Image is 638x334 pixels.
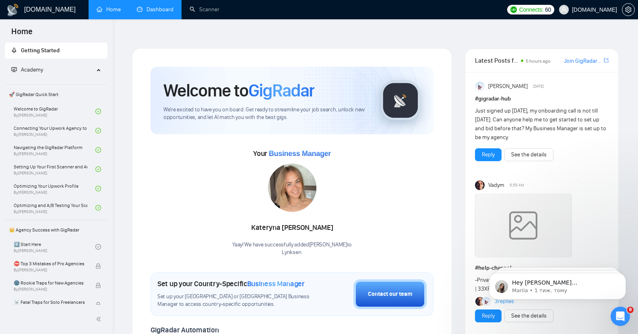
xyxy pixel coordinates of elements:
[11,66,43,73] span: Academy
[14,298,87,306] span: ☠️ Fatal Traps for Solo Freelancers
[475,309,502,322] button: Reply
[519,5,543,14] span: Connects:
[248,80,314,101] span: GigRadar
[5,43,107,59] li: Getting Started
[14,141,95,159] a: Navigating the GigRadar PlatformBy[PERSON_NAME]
[253,149,331,158] span: Your
[11,47,17,53] span: rocket
[368,290,412,299] div: Contact our team
[95,147,101,153] span: check-circle
[533,83,544,90] span: [DATE]
[475,94,609,103] h1: # gigradar-hub
[95,128,101,133] span: check-circle
[475,193,572,258] img: weqQh+iSagEgQAAAABJRU5ErkJggg==
[475,277,607,292] span: - | $54.61k Earned | 63 jobs | Since [DATE] | 33XP
[353,279,427,309] button: Contact our team
[504,148,553,161] button: See the details
[157,279,305,288] h1: Set up your Country-Specific
[6,222,107,238] span: 👑 Agency Success with GigRadar
[14,199,95,217] a: Optimizing and A/B Testing Your Scanner for Better ResultsBy[PERSON_NAME]
[604,57,609,64] a: export
[611,307,630,326] iframe: Intercom live chat
[190,6,219,13] a: searchScanner
[95,109,101,114] span: check-circle
[247,279,305,288] span: Business Manager
[14,268,87,273] span: By [PERSON_NAME]
[95,166,101,172] span: check-circle
[545,5,551,14] span: 60
[232,249,352,256] p: Lynksen .
[14,279,87,287] span: 🌚 Rookie Traps for New Agencies
[5,26,39,43] span: Home
[622,6,634,13] span: setting
[95,186,101,191] span: check-circle
[475,55,518,66] span: Latest Posts from the GigRadar Community
[561,7,567,12] span: user
[482,311,495,320] a: Reply
[475,180,485,190] img: Vadym
[622,3,635,16] button: setting
[504,309,553,322] button: See the details
[475,148,502,161] button: Reply
[14,238,95,256] a: 1️⃣ Start HereBy[PERSON_NAME]
[511,311,547,320] a: See the details
[97,6,121,13] a: homeHome
[14,160,95,178] a: Setting Up Your First Scanner and Auto-BidderBy[PERSON_NAME]
[95,283,101,288] span: lock
[510,6,517,13] img: upwork-logo.png
[14,122,95,139] a: Connecting Your Upwork Agency to GigRadarBy[PERSON_NAME]
[482,150,495,159] a: Reply
[510,182,524,189] span: 5:55 AM
[488,82,528,91] span: [PERSON_NAME]
[477,256,638,312] iframe: Intercom notifications повідомлення
[95,244,101,250] span: check-circle
[21,47,60,54] span: Getting Started
[14,260,87,268] span: ⛔ Top 3 Mistakes of Pro Agencies
[6,4,19,16] img: logo
[475,107,606,141] span: Just signed up [DATE], my onboarding call is not till [DATE]. Can anyone help me to get started t...
[475,264,609,273] h1: # help-channel
[157,293,313,308] span: Set up your [GEOGRAPHIC_DATA] or [GEOGRAPHIC_DATA] Business Manager to access country-specific op...
[163,106,368,121] span: We're excited to have you on board. Get ready to streamline your job search, unlock new opportuni...
[6,86,107,102] span: 🚀 GigRadar Quick Start
[96,315,104,323] span: double-left
[380,80,421,121] img: gigradar-logo.png
[488,181,504,190] span: Vadym
[564,57,602,66] a: Join GigRadar Slack Community
[14,102,95,120] a: Welcome to GigRadarBy[PERSON_NAME]
[232,241,352,256] div: Yaay! We have successfully added [PERSON_NAME] to
[95,205,101,211] span: check-circle
[14,180,95,197] a: Optimizing Your Upwork ProfileBy[PERSON_NAME]
[511,150,547,159] a: See the details
[137,6,173,13] a: dashboardDashboard
[269,150,331,158] span: Business Manager
[475,82,485,91] img: Anisuzzaman Khan
[95,302,101,307] span: lock
[622,6,635,13] a: setting
[21,66,43,73] span: Academy
[163,80,314,101] h1: Welcome to
[232,221,352,235] div: Kateryna [PERSON_NAME]
[268,164,316,212] img: 1686747197415-13.jpg
[11,67,17,72] span: fund-projection-screen
[14,287,87,292] span: By [PERSON_NAME]
[526,58,551,64] span: 5 hours ago
[95,263,101,269] span: lock
[627,307,634,313] span: 8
